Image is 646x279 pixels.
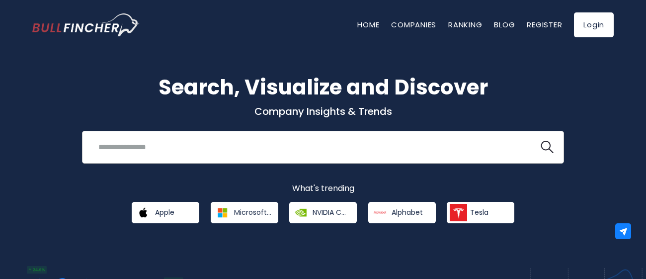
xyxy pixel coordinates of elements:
[32,72,614,103] h1: Search, Visualize and Discover
[494,19,515,30] a: Blog
[313,208,350,217] span: NVIDIA Corporation
[155,208,174,217] span: Apple
[32,184,614,194] p: What's trending
[32,105,614,118] p: Company Insights & Trends
[574,12,614,37] a: Login
[211,202,278,223] a: Microsoft Corporation
[392,208,423,217] span: Alphabet
[357,19,379,30] a: Home
[470,208,488,217] span: Tesla
[289,202,357,223] a: NVIDIA Corporation
[132,202,199,223] a: Apple
[32,13,140,36] img: Bullfincher logo
[447,202,514,223] a: Tesla
[32,13,139,36] a: Go to homepage
[391,19,436,30] a: Companies
[541,141,554,154] img: search icon
[368,202,436,223] a: Alphabet
[448,19,482,30] a: Ranking
[234,208,271,217] span: Microsoft Corporation
[527,19,562,30] a: Register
